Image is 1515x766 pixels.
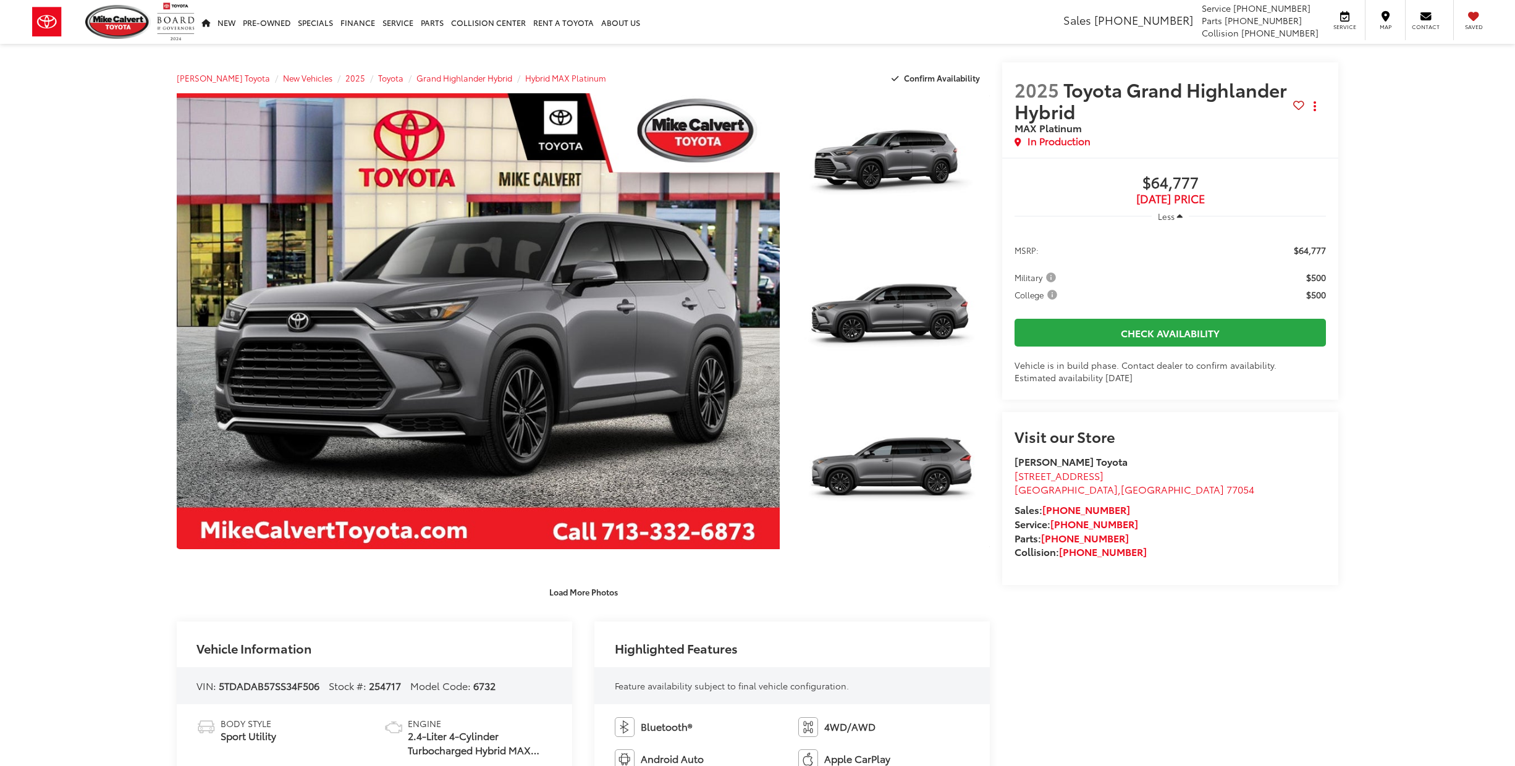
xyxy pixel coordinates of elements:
[1042,502,1130,516] a: [PHONE_NUMBER]
[196,678,216,692] span: VIN:
[1241,27,1319,39] span: [PHONE_NUMBER]
[641,720,692,734] span: Bluetooth®
[1015,271,1060,284] button: Military
[1015,76,1059,103] span: 2025
[885,67,990,89] button: Confirm Availability
[473,678,496,692] span: 6732
[824,752,890,766] span: Apple CarPlay
[1094,12,1193,28] span: [PHONE_NUMBER]
[1314,101,1316,111] span: dropdown dots
[525,72,606,83] a: Hybrid MAX Platinum
[1063,12,1091,28] span: Sales
[1015,544,1147,558] strong: Collision:
[791,400,992,551] img: 2025 Toyota Grand Highlander Hybrid Hybrid MAX Platinum
[1015,174,1326,193] span: $64,777
[1015,531,1129,545] strong: Parts:
[1028,134,1091,148] span: In Production
[1015,76,1287,124] span: Toyota Grand Highlander Hybrid
[1015,193,1326,205] span: [DATE] PRICE
[1225,14,1302,27] span: [PHONE_NUMBER]
[196,641,311,655] h2: Vehicle Information
[408,717,552,730] span: Engine
[641,752,704,766] span: Android Auto
[329,678,366,692] span: Stock #:
[1372,23,1399,31] span: Map
[1226,482,1254,496] span: 77054
[793,402,990,550] a: Expand Photo 3
[1041,531,1129,545] a: [PHONE_NUMBER]
[85,5,151,39] img: Mike Calvert Toyota
[1158,211,1175,222] span: Less
[1015,428,1326,444] h2: Visit our Store
[1015,359,1326,384] div: Vehicle is in build phase. Contact dealer to confirm availability. Estimated availability [DATE]
[1015,502,1130,516] strong: Sales:
[793,93,990,241] a: Expand Photo 1
[1294,244,1326,256] span: $64,777
[824,720,876,734] span: 4WD/AWD
[1460,23,1487,31] span: Saved
[1121,482,1224,496] span: [GEOGRAPHIC_DATA]
[904,72,980,83] span: Confirm Availability
[369,678,401,692] span: 254717
[410,678,471,692] span: Model Code:
[1202,2,1231,14] span: Service
[408,729,552,757] span: 2.4-Liter 4-Cylinder Turbocharged Hybrid MAX Engine All-Wheel Drive
[798,717,818,737] img: 4WD/AWD
[1015,271,1058,284] span: Military
[1306,288,1326,301] span: $500
[177,72,270,83] a: [PERSON_NAME] Toyota
[416,72,512,83] a: Grand Highlander Hybrid
[1059,544,1147,558] a: [PHONE_NUMBER]
[1015,468,1254,497] a: [STREET_ADDRESS] [GEOGRAPHIC_DATA],[GEOGRAPHIC_DATA] 77054
[1015,482,1254,496] span: ,
[1015,482,1118,496] span: [GEOGRAPHIC_DATA]
[1015,288,1060,301] span: College
[1202,27,1239,39] span: Collision
[1015,319,1326,347] a: Check Availability
[615,641,738,655] h2: Highlighted Features
[615,680,849,692] span: Feature availability subject to final vehicle configuration.
[791,91,992,242] img: 2025 Toyota Grand Highlander Hybrid Hybrid MAX Platinum
[1015,120,1082,135] span: MAX Platinum
[1202,14,1222,27] span: Parts
[171,91,785,552] img: 2025 Toyota Grand Highlander Hybrid Hybrid MAX Platinum
[1412,23,1440,31] span: Contact
[793,248,990,395] a: Expand Photo 2
[221,729,276,743] span: Sport Utility
[1152,205,1189,227] button: Less
[1233,2,1310,14] span: [PHONE_NUMBER]
[283,72,332,83] a: New Vehicles
[1015,468,1104,482] span: [STREET_ADDRESS]
[791,246,992,397] img: 2025 Toyota Grand Highlander Hybrid Hybrid MAX Platinum
[1331,23,1359,31] span: Service
[1015,516,1138,531] strong: Service:
[1304,96,1326,117] button: Actions
[221,717,276,730] span: Body Style
[615,717,635,737] img: Bluetooth®
[1306,271,1326,284] span: $500
[378,72,403,83] a: Toyota
[1050,516,1138,531] a: [PHONE_NUMBER]
[541,581,627,602] button: Load More Photos
[1015,288,1061,301] button: College
[1015,454,1128,468] strong: [PERSON_NAME] Toyota
[1015,244,1039,256] span: MSRP:
[219,678,319,692] span: 5TDADAB57SS34F506
[345,72,365,83] a: 2025
[177,93,780,549] a: Expand Photo 0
